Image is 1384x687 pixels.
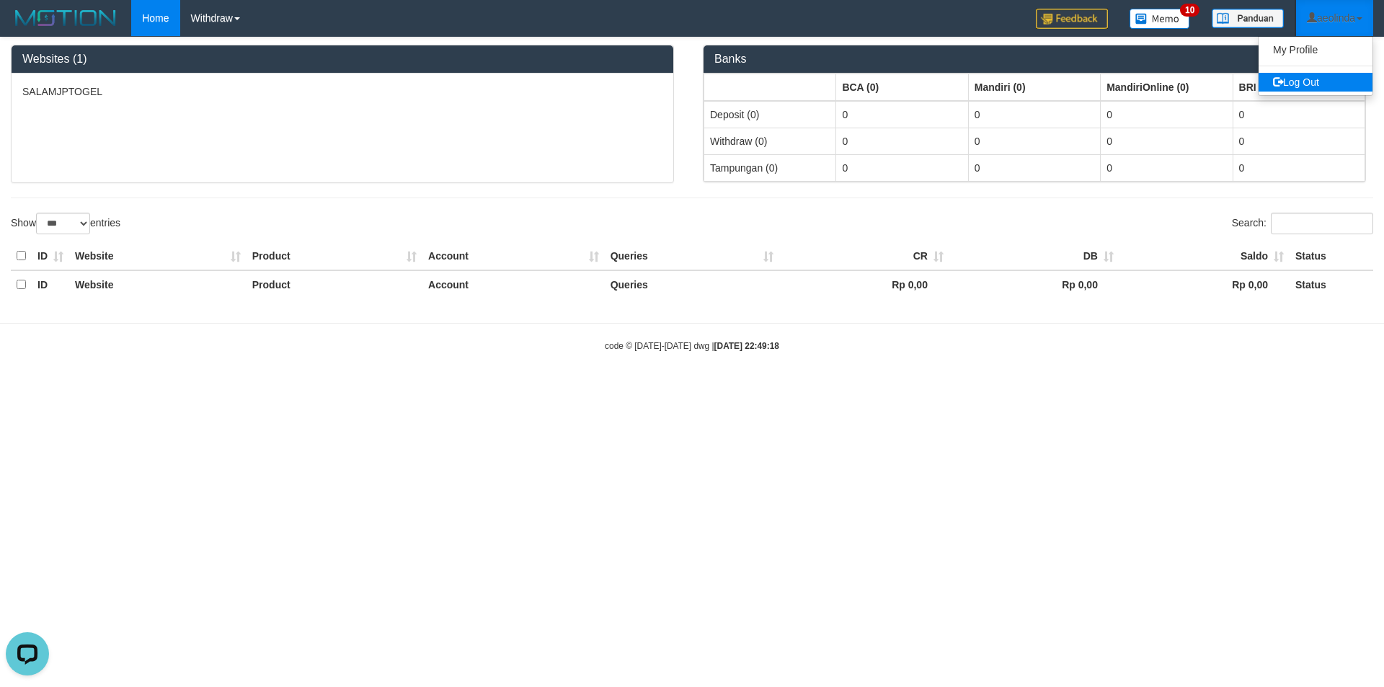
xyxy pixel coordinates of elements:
th: Queries [605,270,779,298]
th: DB [949,242,1119,270]
img: Button%20Memo.svg [1130,9,1190,29]
th: Product [247,270,422,298]
td: 0 [1233,154,1365,181]
th: Rp 0,00 [1119,270,1290,298]
a: My Profile [1259,40,1372,59]
td: 0 [836,128,968,154]
td: 0 [1101,154,1233,181]
td: Tampungan (0) [704,154,836,181]
td: 0 [1101,128,1233,154]
th: ID [32,270,69,298]
td: 0 [968,101,1100,128]
th: CR [779,242,949,270]
th: Status [1290,242,1373,270]
a: Log Out [1259,73,1372,92]
th: Rp 0,00 [779,270,949,298]
td: 0 [836,101,968,128]
select: Showentries [36,213,90,234]
h3: Websites (1) [22,53,662,66]
td: 0 [1101,101,1233,128]
th: Website [69,242,247,270]
th: Queries [605,242,779,270]
h3: Banks [714,53,1354,66]
th: Product [247,242,422,270]
small: code © [DATE]-[DATE] dwg | [605,341,779,351]
label: Show entries [11,213,120,234]
td: 0 [968,128,1100,154]
th: Account [422,242,605,270]
button: Open LiveChat chat widget [6,6,49,49]
th: ID [32,242,69,270]
p: SALAMJPTOGEL [22,84,662,99]
td: 0 [1233,128,1365,154]
img: MOTION_logo.png [11,7,120,29]
th: Group: activate to sort column ascending [836,74,968,101]
td: Withdraw (0) [704,128,836,154]
th: Group: activate to sort column ascending [1101,74,1233,101]
th: Group: activate to sort column ascending [704,74,836,101]
td: Deposit (0) [704,101,836,128]
th: Group: activate to sort column ascending [1233,74,1365,101]
img: panduan.png [1212,9,1284,28]
strong: [DATE] 22:49:18 [714,341,779,351]
td: 0 [836,154,968,181]
label: Search: [1232,213,1373,234]
th: Saldo [1119,242,1290,270]
img: Feedback.jpg [1036,9,1108,29]
th: Account [422,270,605,298]
th: Rp 0,00 [949,270,1119,298]
td: 0 [968,154,1100,181]
th: Website [69,270,247,298]
th: Status [1290,270,1373,298]
span: 10 [1180,4,1199,17]
input: Search: [1271,213,1373,234]
td: 0 [1233,101,1365,128]
th: Group: activate to sort column ascending [968,74,1100,101]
